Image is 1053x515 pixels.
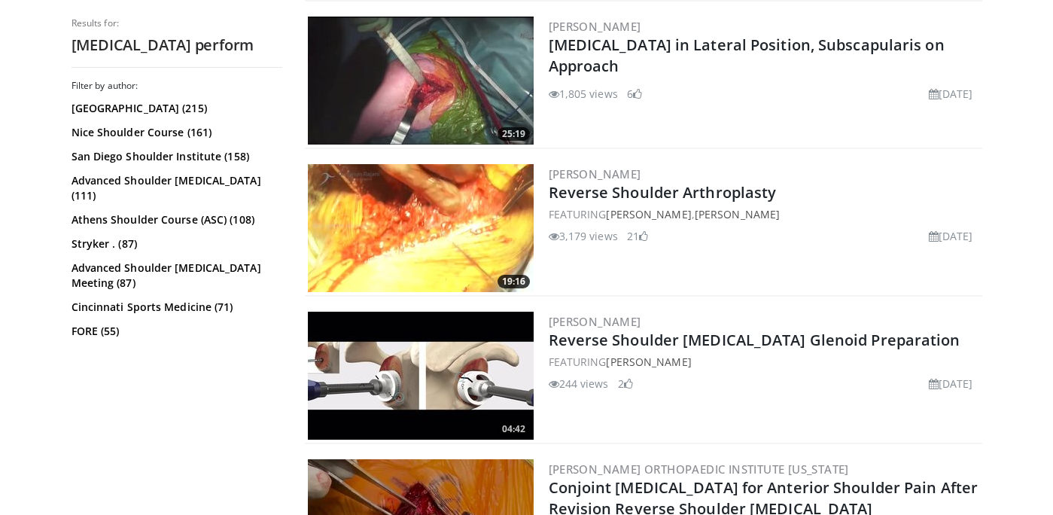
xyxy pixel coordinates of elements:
h2: [MEDICAL_DATA] perform [72,35,282,55]
a: Nice Shoulder Course (161) [72,125,278,140]
li: 2 [618,376,633,392]
li: [DATE] [929,376,973,392]
a: Advanced Shoulder [MEDICAL_DATA] Meeting (87) [72,261,278,291]
a: [PERSON_NAME] [549,166,641,181]
a: [PERSON_NAME] [606,207,691,221]
li: [DATE] [929,86,973,102]
img: f3a406a4-55d5-4023-a056-7f4b6caa9e8b.300x170_q85_crop-smart_upscale.jpg [308,164,534,292]
span: 04:42 [498,422,530,436]
a: Cincinnati Sports Medicine (71) [72,300,278,315]
a: [PERSON_NAME] [606,355,691,369]
a: Advanced Shoulder [MEDICAL_DATA] (111) [72,173,278,203]
span: 19:16 [498,275,530,288]
img: 2da66ee4-43aa-4c3f-8e1e-20a86f72ebd5.300x170_q85_crop-smart_upscale.jpg [308,17,534,145]
li: 244 views [549,376,609,392]
li: 6 [627,86,642,102]
a: [GEOGRAPHIC_DATA] (215) [72,101,278,116]
span: 25:19 [498,127,530,141]
a: 25:19 [308,17,534,145]
div: FEATURING [549,354,979,370]
a: [PERSON_NAME] [695,207,780,221]
a: [MEDICAL_DATA] in Lateral Position, Subscapularis on Approach [549,35,945,76]
p: Results for: [72,17,282,29]
a: 04:42 [308,312,534,440]
li: 3,179 views [549,228,618,244]
div: FEATURING , [549,206,979,222]
a: [PERSON_NAME] [549,19,641,34]
a: FORE (55) [72,324,278,339]
a: Stryker . (87) [72,236,278,251]
h3: Filter by author: [72,80,282,92]
a: [PERSON_NAME] Orthopaedic Institute [US_STATE] [549,462,849,477]
li: 21 [627,228,648,244]
li: 1,805 views [549,86,618,102]
a: Reverse Shoulder [MEDICAL_DATA] Glenoid Preparation [549,330,960,350]
a: [PERSON_NAME] [549,314,641,329]
a: Athens Shoulder Course (ASC) (108) [72,212,278,227]
img: 24c95cc5-08b8-4f78-9282-489910a76299.300x170_q85_crop-smart_upscale.jpg [308,312,534,440]
a: Reverse Shoulder Arthroplasty [549,182,777,203]
a: San Diego Shoulder Institute (158) [72,149,278,164]
li: [DATE] [929,228,973,244]
a: 19:16 [308,164,534,292]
